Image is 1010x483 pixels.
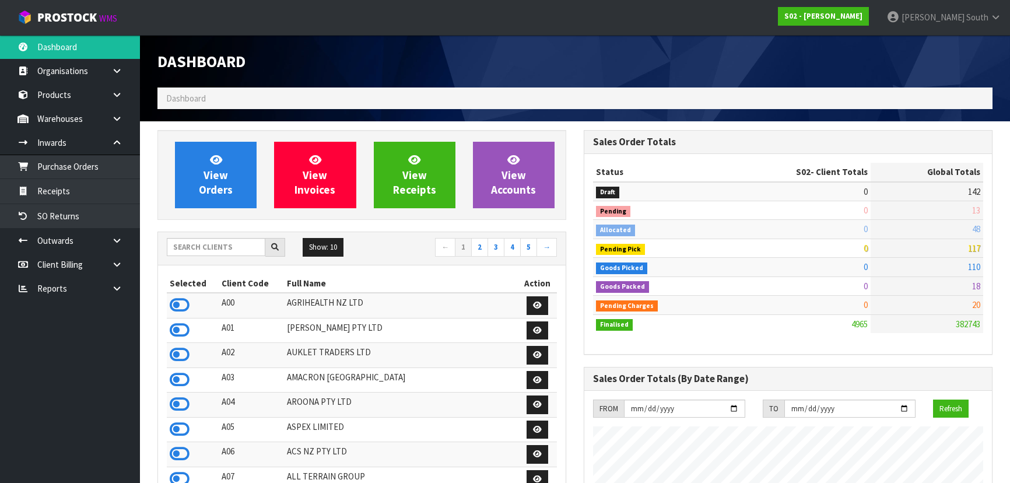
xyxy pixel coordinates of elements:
span: 18 [972,281,980,292]
span: [PERSON_NAME] [902,12,965,23]
span: ProStock [37,10,97,25]
small: WMS [99,13,117,24]
span: Allocated [596,225,635,236]
span: Dashboard [166,93,206,104]
a: ← [435,238,455,257]
button: Show: 10 [303,238,343,257]
span: Draft [596,187,619,198]
span: 20 [972,299,980,310]
span: 0 [864,186,868,197]
nav: Page navigation [371,238,557,258]
a: S02 - [PERSON_NAME] [778,7,869,26]
th: Selected [167,274,219,293]
td: A06 [219,442,283,467]
span: 13 [972,205,980,216]
span: 0 [864,243,868,254]
span: Finalised [596,319,633,331]
a: ViewOrders [175,142,257,208]
span: 0 [864,223,868,235]
td: [PERSON_NAME] PTY LTD [284,318,518,343]
span: Pending Charges [596,300,658,312]
span: 117 [968,243,980,254]
span: Pending Pick [596,244,645,256]
h3: Sales Order Totals (By Date Range) [593,373,983,384]
a: → [536,238,557,257]
td: AMACRON [GEOGRAPHIC_DATA] [284,367,518,393]
span: 0 [864,205,868,216]
th: Client Code [219,274,283,293]
th: Action [518,274,557,293]
td: ACS NZ PTY LTD [284,442,518,467]
a: 3 [488,238,504,257]
td: A01 [219,318,283,343]
td: A02 [219,343,283,368]
a: ViewReceipts [374,142,455,208]
td: ASPEX LIMITED [284,417,518,442]
span: S02 [796,166,811,177]
span: Goods Packed [596,281,649,293]
input: Search clients [167,238,265,256]
th: Full Name [284,274,518,293]
span: 110 [968,261,980,272]
a: 4 [504,238,521,257]
span: 0 [864,261,868,272]
div: TO [763,400,784,418]
th: Global Totals [871,163,983,181]
span: Dashboard [157,51,246,71]
img: cube-alt.png [17,10,32,24]
td: AROONA PTY LTD [284,393,518,418]
td: A04 [219,393,283,418]
a: 2 [471,238,488,257]
span: View Orders [199,153,233,197]
span: 0 [864,299,868,310]
span: South [966,12,988,23]
span: 48 [972,223,980,235]
a: ViewAccounts [473,142,555,208]
span: 0 [864,281,868,292]
span: View Accounts [491,153,536,197]
span: 4965 [851,318,868,330]
h3: Sales Order Totals [593,136,983,148]
span: View Invoices [294,153,335,197]
a: 5 [520,238,537,257]
span: View Receipts [393,153,436,197]
button: Refresh [933,400,969,418]
th: - Client Totals [722,163,871,181]
td: AGRIHEALTH NZ LTD [284,293,518,318]
a: 1 [455,238,472,257]
td: A00 [219,293,283,318]
th: Status [593,163,722,181]
span: Pending [596,206,630,218]
td: A03 [219,367,283,393]
a: ViewInvoices [274,142,356,208]
span: 142 [968,186,980,197]
strong: S02 - [PERSON_NAME] [784,11,862,21]
div: FROM [593,400,624,418]
span: Goods Picked [596,262,647,274]
span: 382743 [956,318,980,330]
td: AUKLET TRADERS LTD [284,343,518,368]
td: A05 [219,417,283,442]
